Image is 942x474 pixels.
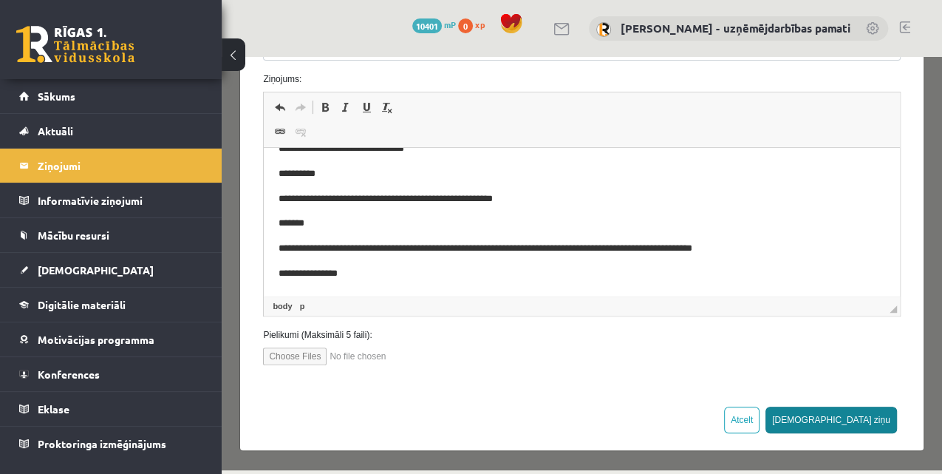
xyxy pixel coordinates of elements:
[19,322,203,356] a: Motivācijas programma
[69,41,89,60] a: Redo (Ctrl+Y)
[48,65,69,84] a: Link (Ctrl+K)
[38,124,73,138] span: Aktuāli
[19,149,203,183] a: Ziņojumi
[38,263,154,277] span: [DEMOGRAPHIC_DATA]
[19,114,203,148] a: Aktuāli
[38,183,203,217] legend: Informatīvie ziņojumi
[412,18,456,30] a: 10401 mP
[30,271,689,285] label: Pielikumi (Maksimāli 5 faili):
[38,437,166,450] span: Proktoringa izmēģinājums
[19,218,203,252] a: Mācību resursi
[48,243,73,256] a: body element
[38,333,154,346] span: Motivācijas programma
[19,183,203,217] a: Informatīvie ziņojumi
[444,18,456,30] span: mP
[458,18,492,30] a: 0 xp
[458,18,473,33] span: 0
[544,350,675,376] button: [DEMOGRAPHIC_DATA] ziņu
[155,41,176,60] a: Remove Format
[75,243,86,256] a: p element
[19,357,203,391] a: Konferences
[48,41,69,60] a: Undo (Ctrl+Z)
[19,392,203,426] a: Eklase
[93,41,114,60] a: Bold (Ctrl+B)
[19,253,203,287] a: [DEMOGRAPHIC_DATA]
[16,26,134,63] a: Rīgas 1. Tālmācības vidusskola
[30,16,689,29] label: Ziņojums:
[19,427,203,461] a: Proktoringa izmēģinājums
[19,79,203,113] a: Sākums
[38,368,100,381] span: Konferences
[134,41,155,60] a: Underline (Ctrl+U)
[38,89,75,103] span: Sākums
[38,149,203,183] legend: Ziņojumi
[412,18,442,33] span: 10401
[69,65,89,84] a: Unlink
[114,41,134,60] a: Italic (Ctrl+I)
[502,350,538,376] button: Atcelt
[596,22,611,37] img: Solvita Kozlovska - uzņēmējdarbības pamati
[38,402,69,416] span: Eklase
[668,248,675,256] span: Resize
[38,298,126,311] span: Digitālie materiāli
[42,91,678,239] iframe: Editor, wiswyg-editor-47433961385380-1760021559-765
[38,228,109,242] span: Mācību resursi
[475,18,485,30] span: xp
[621,21,850,35] a: [PERSON_NAME] - uzņēmējdarbības pamati
[19,288,203,322] a: Digitālie materiāli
